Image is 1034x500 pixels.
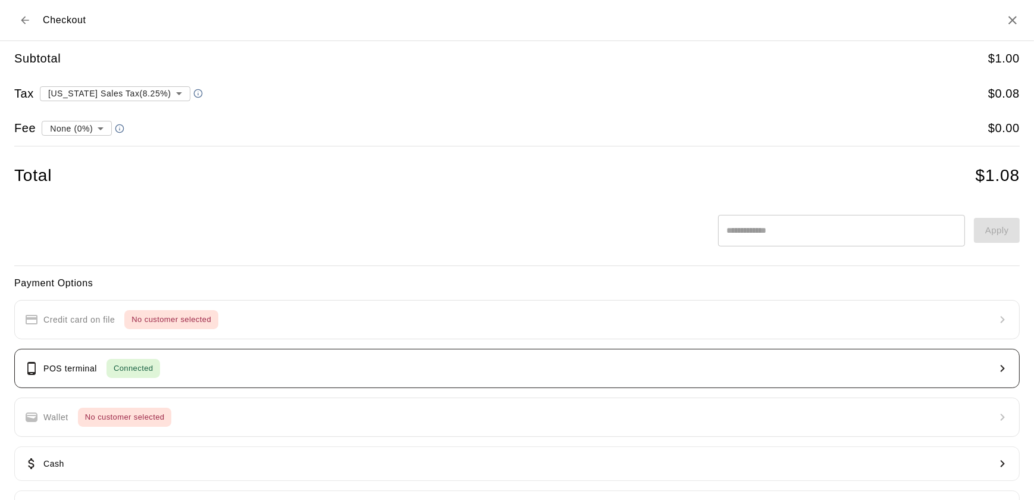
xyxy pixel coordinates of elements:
[1005,13,1020,27] button: Close
[43,362,97,375] p: POS terminal
[14,165,52,186] h4: Total
[14,446,1020,481] button: Cash
[976,165,1020,186] h4: $ 1.08
[988,120,1020,136] h5: $ 0.00
[106,362,160,376] span: Connected
[14,86,34,102] h5: Tax
[14,10,36,31] button: Back to cart
[14,51,61,67] h5: Subtotal
[14,120,36,136] h5: Fee
[14,10,86,31] div: Checkout
[42,117,112,139] div: None (0%)
[988,86,1020,102] h5: $ 0.08
[43,458,64,470] p: Cash
[40,82,190,104] div: [US_STATE] Sales Tax ( 8.25 %)
[14,349,1020,388] button: POS terminalConnected
[14,276,1020,291] h6: Payment Options
[988,51,1020,67] h5: $ 1.00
